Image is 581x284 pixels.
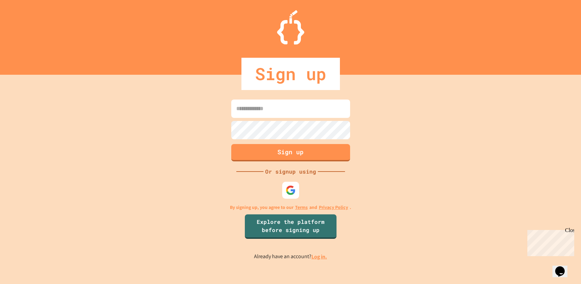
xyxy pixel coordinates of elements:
div: Chat with us now!Close [3,3,47,43]
iframe: chat widget [552,257,574,277]
button: Sign up [231,144,350,161]
iframe: chat widget [525,227,574,256]
a: Log in. [311,253,327,260]
a: Terms [295,204,308,211]
p: By signing up, you agree to our and . [230,204,351,211]
a: Explore the platform before signing up [245,214,337,239]
p: Already have an account? [254,252,327,261]
img: Logo.svg [277,10,304,45]
img: google-icon.svg [286,185,296,195]
div: Or signup using [264,167,318,176]
div: Sign up [241,58,340,90]
a: Privacy Policy [319,204,348,211]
